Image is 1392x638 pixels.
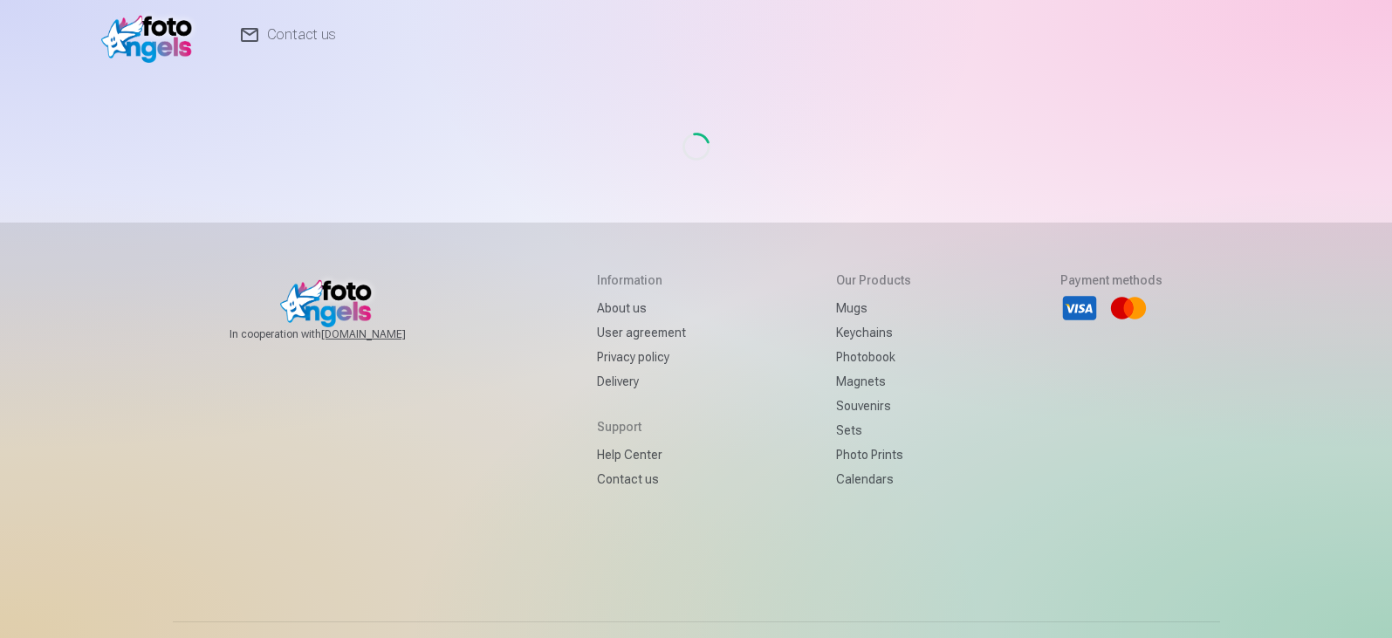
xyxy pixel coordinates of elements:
a: Photo prints [836,442,911,467]
img: /v1 [101,7,202,63]
a: Contact us [597,467,686,491]
a: Calendars [836,467,911,491]
a: About us [597,296,686,320]
a: Mugs [836,296,911,320]
h5: Information [597,271,686,289]
span: In cooperation with [230,327,448,341]
a: Keychains [836,320,911,345]
h5: Payment methods [1060,271,1162,289]
li: Visa [1060,289,1099,327]
a: Help Center [597,442,686,467]
h5: Support [597,418,686,436]
a: [DOMAIN_NAME] [321,327,448,341]
a: Magnets [836,369,911,394]
li: Mastercard [1109,289,1148,327]
a: Souvenirs [836,394,911,418]
a: Delivery [597,369,686,394]
h5: Our products [836,271,911,289]
a: Privacy policy [597,345,686,369]
a: Sets [836,418,911,442]
a: User agreement [597,320,686,345]
a: Photobook [836,345,911,369]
